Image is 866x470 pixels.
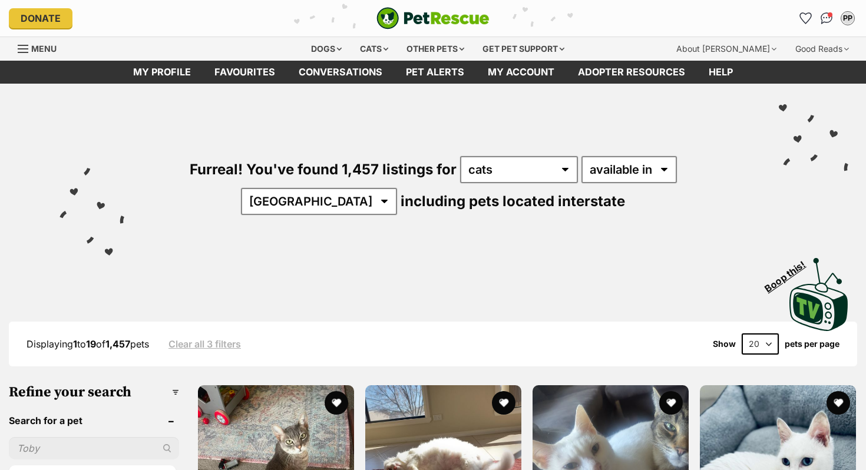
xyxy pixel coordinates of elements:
[31,44,57,54] span: Menu
[9,437,179,459] input: Toby
[817,9,836,28] a: Conversations
[376,7,490,29] img: logo-cat-932fe2b9b8326f06289b0f2fb663e598f794de774fb13d1741a6617ecf9a85b4.svg
[203,61,287,84] a: Favourites
[9,415,179,426] header: Search for a pet
[821,12,833,24] img: chat-41dd97257d64d25036548639549fe6c8038ab92f7586957e7f3b1b290dea8141.svg
[303,37,350,61] div: Dogs
[121,61,203,84] a: My profile
[401,193,625,210] span: including pets located interstate
[787,37,857,61] div: Good Reads
[325,391,348,415] button: favourite
[785,339,839,349] label: pets per page
[27,338,149,350] span: Displaying to of pets
[394,61,476,84] a: Pet alerts
[827,391,850,415] button: favourite
[842,12,854,24] div: PP
[105,338,130,350] strong: 1,457
[168,339,241,349] a: Clear all 3 filters
[18,37,65,58] a: Menu
[376,7,490,29] a: PetRescue
[796,9,815,28] a: Favourites
[9,8,72,28] a: Donate
[838,9,857,28] button: My account
[566,61,697,84] a: Adopter resources
[763,251,817,294] span: Boop this!
[713,339,736,349] span: Show
[352,37,396,61] div: Cats
[659,391,683,415] button: favourite
[398,37,472,61] div: Other pets
[796,9,857,28] ul: Account quick links
[86,338,96,350] strong: 19
[476,61,566,84] a: My account
[789,247,848,333] a: Boop this!
[474,37,573,61] div: Get pet support
[789,258,848,331] img: PetRescue TV logo
[697,61,745,84] a: Help
[73,338,77,350] strong: 1
[190,161,457,178] span: Furreal! You've found 1,457 listings for
[9,384,179,401] h3: Refine your search
[287,61,394,84] a: conversations
[668,37,785,61] div: About [PERSON_NAME]
[492,391,515,415] button: favourite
